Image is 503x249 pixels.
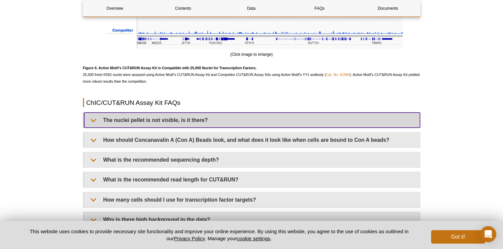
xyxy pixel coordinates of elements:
[152,0,215,16] a: Contents
[84,172,420,187] summary: What is the recommended read length for CUT&RUN?
[480,226,496,242] div: Open Intercom Messenger
[431,230,485,244] button: Got it!
[84,192,420,207] summary: How many cells should I use for transcription factor targets?
[220,0,283,16] a: Data
[83,0,146,16] a: Overview
[84,113,420,128] summary: The nuclei pellet is not visible, is it there?
[84,212,420,227] summary: Why is there high background in the data?
[83,66,257,70] strong: Figure 6. Active Motif’s CUT&RUN Assay Kit is Compatible with 25,000 Nuclei for Transcription Fac...
[174,236,205,241] a: Privacy Policy
[288,0,351,16] a: FAQs
[326,73,350,77] a: Cat. No. 61980
[83,98,420,107] h2: ChIC/CUT&RUN Assay Kit FAQs
[84,152,420,167] summary: What is the recommended sequencing depth?
[237,236,270,241] button: cookie settings
[84,132,420,148] summary: How should Concanavalin A (Con A) Beads look, and what does it look like when cells are bound to ...
[18,228,420,242] p: This website uses cookies to provide necessary site functionality and improve your online experie...
[83,66,420,83] span: 25,000 fresh K562 nuclei were assayed using Active Motif’s CUT&RUN Assay Kit and Competitor CUT&R...
[356,0,419,16] a: Documents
